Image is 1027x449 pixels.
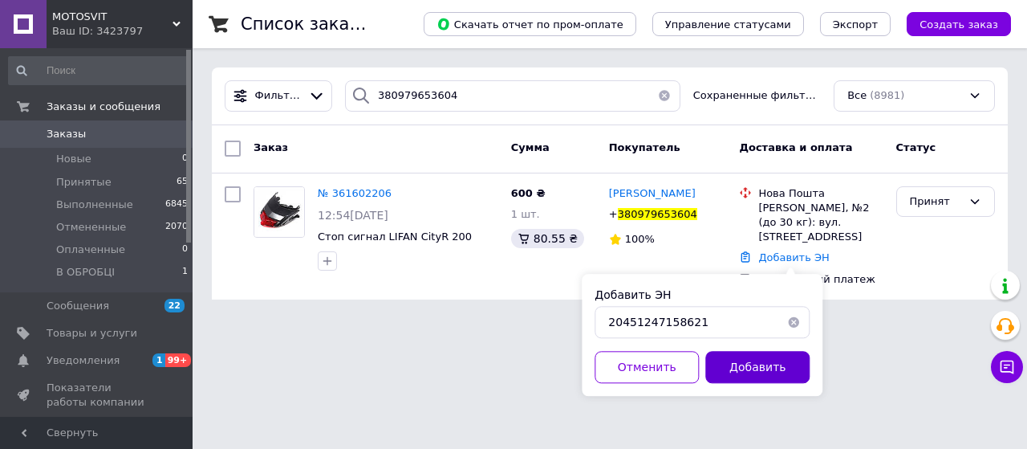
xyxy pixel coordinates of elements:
span: Доставка и оплата [739,141,852,153]
span: 1 [152,353,165,367]
input: Поиск по номеру заказа, ФИО покупателя, номеру телефона, Email, номеру накладной [345,80,680,112]
span: Уведомления [47,353,120,368]
div: Нова Пошта [758,186,883,201]
span: Выполненные [56,198,133,212]
div: Ваш ID: 3423797 [52,24,193,39]
span: Заказ [254,141,288,153]
span: В ОБРОБЦІ [56,265,115,280]
span: 0 [182,243,188,257]
span: (8981) [870,89,904,101]
button: Отменить [595,351,699,383]
a: Создать заказ [891,18,1011,30]
span: Все [847,88,867,104]
button: Добавить [705,351,810,383]
span: Принятые [56,175,112,190]
span: Показатели работы компании [47,381,148,410]
span: Сообщения [47,299,109,313]
a: № 361602206 [318,187,392,199]
span: 2070 [165,220,188,235]
h1: Список заказов [241,14,379,34]
span: 6845 [165,198,188,212]
span: 100% [625,233,655,245]
span: 99+ [165,353,192,367]
button: Очистить [777,306,810,338]
span: Экспорт [833,18,878,31]
button: Экспорт [820,12,891,36]
span: Заказы [47,127,86,141]
span: Оплаченные [56,243,125,257]
a: Фото товару [254,186,305,238]
span: Заказы и сообщения [47,100,160,114]
span: 12:54[DATE] [318,209,388,222]
span: 380979653604 [618,208,697,220]
input: Поиск [8,56,189,85]
span: Отмененные [56,220,126,235]
span: 22 [164,299,185,312]
button: Очистить [648,80,680,112]
span: Создать заказ [919,18,998,31]
button: Скачать отчет по пром-оплате [424,12,636,36]
span: Покупатель [609,141,680,153]
span: Новые [56,152,91,166]
span: MOTOSVIT [52,10,173,24]
span: Сохраненные фильтры: [693,88,821,104]
span: Управление статусами [665,18,791,31]
div: 80.55 ₴ [511,229,584,248]
span: Сумма [511,141,550,153]
span: Фильтры [255,88,302,104]
span: 65 [177,175,188,190]
a: [PERSON_NAME] [609,186,696,202]
span: 0 [182,152,188,166]
span: Статус [896,141,936,153]
button: Чат с покупателем [991,351,1023,383]
span: [PERSON_NAME] [609,187,696,199]
span: 1 [182,265,188,280]
a: Стоп сигнал LIFAN CityR 200 [318,231,472,243]
button: Управление статусами [652,12,804,36]
img: Фото товару [254,187,304,237]
span: Скачать отчет по пром-оплате [436,17,623,31]
div: [PERSON_NAME], №2 (до 30 кг): вул. [STREET_ADDRESS] [758,201,883,245]
div: Принят [910,194,962,210]
span: 600 ₴ [511,187,546,199]
label: Добавить ЭН [595,288,671,301]
span: 1 шт. [511,208,540,220]
div: Наложенный платеж [758,272,883,287]
span: Товары и услуги [47,326,137,341]
a: Добавить ЭН [758,251,829,263]
span: + [609,208,618,220]
button: Создать заказ [907,12,1011,36]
